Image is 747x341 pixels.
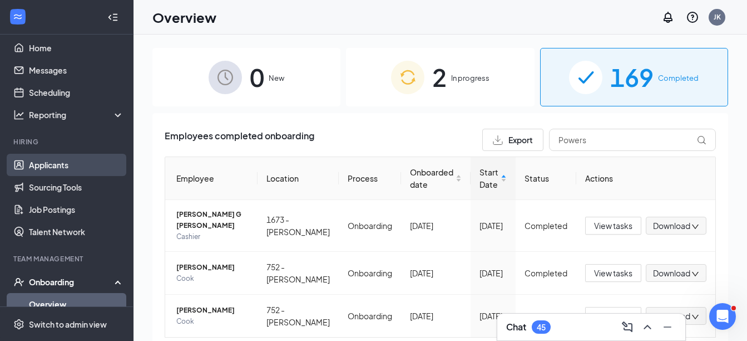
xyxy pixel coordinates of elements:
[691,313,699,321] span: down
[29,109,125,120] div: Reporting
[176,273,249,284] span: Cook
[176,262,249,273] span: [PERSON_NAME]
[525,267,567,279] div: Completed
[339,295,401,337] td: Onboarding
[176,305,249,316] span: [PERSON_NAME]
[479,310,507,322] div: [DATE]
[594,267,632,279] span: View tasks
[339,200,401,252] td: Onboarding
[107,12,118,23] svg: Collapse
[165,129,314,151] span: Employees completed onboarding
[339,252,401,295] td: Onboarding
[258,252,339,295] td: 752 - [PERSON_NAME]
[653,267,690,279] span: Download
[176,231,249,242] span: Cashier
[29,319,107,330] div: Switch to admin view
[691,270,699,278] span: down
[641,320,654,334] svg: ChevronUp
[29,81,124,104] a: Scheduling
[410,220,462,232] div: [DATE]
[269,72,284,84] span: New
[29,176,124,198] a: Sourcing Tools
[525,220,567,232] div: Completed
[165,157,258,200] th: Employee
[13,137,122,147] div: Hiring
[13,109,24,120] svg: Analysis
[653,310,690,322] span: Download
[482,129,543,151] button: Export
[13,254,122,264] div: Team Management
[691,223,699,231] span: down
[258,157,339,200] th: Location
[661,320,674,334] svg: Minimize
[525,310,567,322] div: Completed
[639,318,656,336] button: ChevronUp
[661,11,675,24] svg: Notifications
[549,129,716,151] input: Search by Name, Job Posting, or Process
[709,303,736,330] iframe: Intercom live chat
[152,8,216,27] h1: Overview
[451,72,489,84] span: In progress
[714,12,721,22] div: JK
[339,157,401,200] th: Process
[250,58,264,96] span: 0
[13,276,24,288] svg: UserCheck
[176,209,249,231] span: [PERSON_NAME] G [PERSON_NAME]
[686,11,699,24] svg: QuestionInfo
[506,321,526,333] h3: Chat
[479,166,498,191] span: Start Date
[176,316,249,327] span: Cook
[410,166,453,191] span: Onboarded date
[29,276,115,288] div: Onboarding
[653,220,690,232] span: Download
[479,220,507,232] div: [DATE]
[13,319,24,330] svg: Settings
[516,157,576,200] th: Status
[479,267,507,279] div: [DATE]
[594,310,632,322] span: View tasks
[410,267,462,279] div: [DATE]
[29,221,124,243] a: Talent Network
[658,72,699,84] span: Completed
[585,307,641,325] button: View tasks
[258,295,339,337] td: 752 - [PERSON_NAME]
[594,220,632,232] span: View tasks
[537,323,546,332] div: 45
[659,318,676,336] button: Minimize
[29,293,124,315] a: Overview
[508,136,533,144] span: Export
[29,37,124,59] a: Home
[12,11,23,22] svg: WorkstreamLogo
[258,200,339,252] td: 1673 - [PERSON_NAME]
[619,318,636,336] button: ComposeMessage
[29,154,124,176] a: Applicants
[621,320,634,334] svg: ComposeMessage
[401,157,471,200] th: Onboarded date
[585,264,641,282] button: View tasks
[432,58,447,96] span: 2
[576,157,715,200] th: Actions
[29,198,124,221] a: Job Postings
[610,58,654,96] span: 169
[29,59,124,81] a: Messages
[410,310,462,322] div: [DATE]
[585,217,641,235] button: View tasks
